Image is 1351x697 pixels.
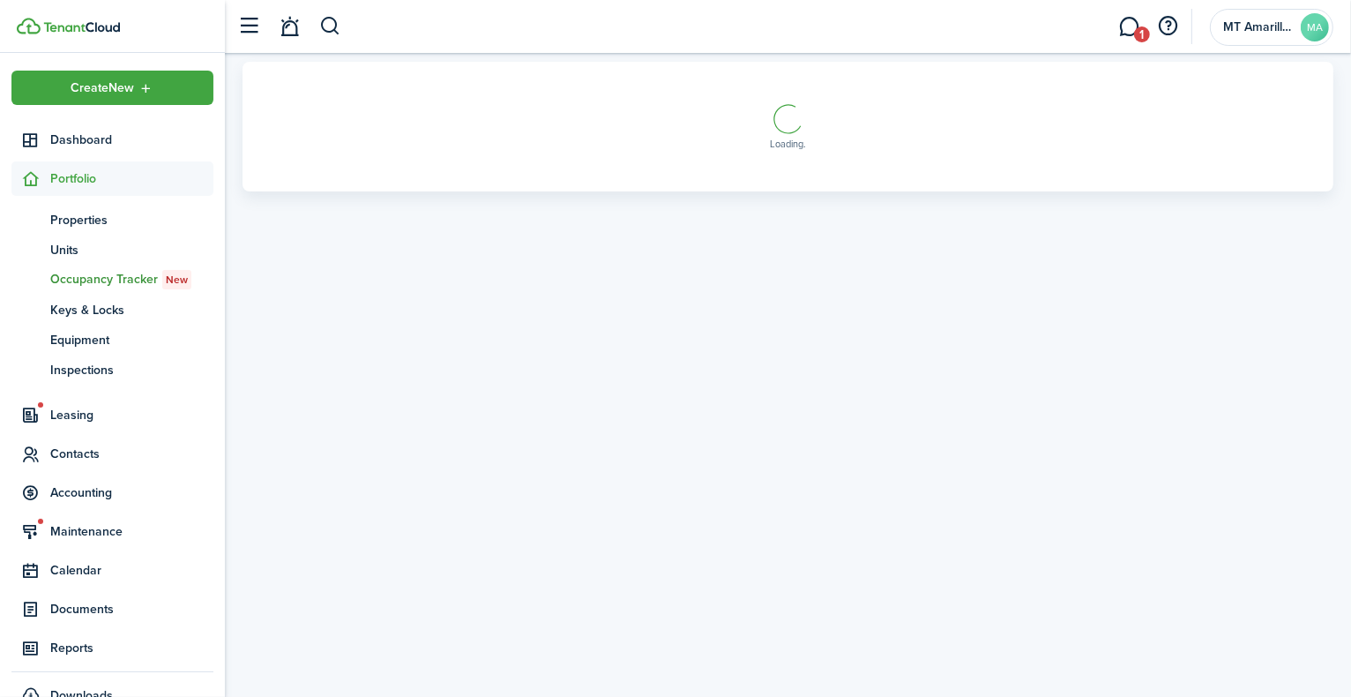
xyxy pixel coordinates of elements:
[50,561,213,580] span: Calendar
[50,270,213,289] span: Occupancy Tracker
[50,361,213,379] span: Inspections
[50,211,213,229] span: Properties
[11,631,213,665] a: Reports
[50,169,213,188] span: Portfolio
[50,483,213,502] span: Accounting
[273,4,307,49] a: Notifications
[1223,21,1294,34] span: MT Amarillo Rentals
[50,522,213,541] span: Maintenance
[50,406,213,424] span: Leasing
[50,445,213,463] span: Contacts
[1301,13,1329,41] avatar-text: MA
[50,301,213,319] span: Keys & Locks
[11,235,213,265] a: Units
[166,272,188,288] span: New
[11,71,213,105] button: Open menu
[11,295,213,325] a: Keys & Locks
[770,137,806,152] p: Loading
[50,241,213,259] span: Units
[1113,4,1146,49] a: Messaging
[1153,11,1183,41] button: Open resource center
[11,205,213,235] a: Properties
[50,639,213,657] span: Reports
[50,600,213,618] span: Documents
[71,82,135,94] span: Create New
[50,331,213,349] span: Equipment
[1134,26,1150,42] span: 1
[11,123,213,157] a: Dashboard
[771,101,806,137] img: Loading
[43,22,120,33] img: TenantCloud
[319,11,341,41] button: Search
[17,18,41,34] img: TenantCloud
[11,265,213,295] a: Occupancy TrackerNew
[11,325,213,355] a: Equipment
[50,131,213,149] span: Dashboard
[233,10,266,43] button: Open sidebar
[11,355,213,385] a: Inspections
